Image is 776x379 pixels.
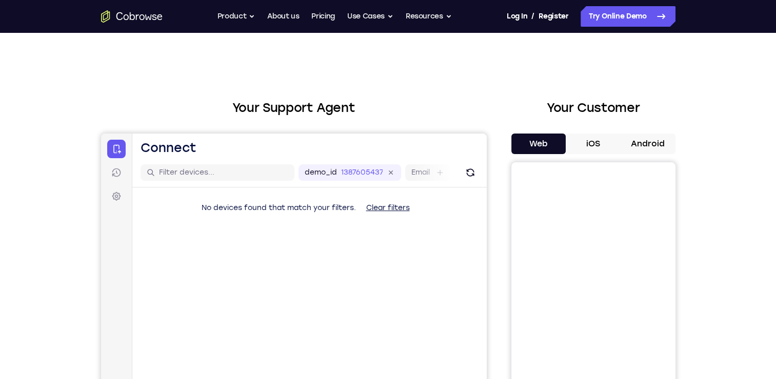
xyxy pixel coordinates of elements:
span: No devices found that match your filters. [101,70,255,79]
button: 6-digit code [177,309,240,330]
button: Use Cases [347,6,393,27]
button: Web [511,134,566,154]
button: Clear filters [257,64,317,85]
a: Log In [507,6,527,27]
h2: Your Support Agent [101,99,487,117]
a: Go to the home page [101,10,163,23]
a: Pricing [311,6,335,27]
span: / [531,10,534,23]
button: Product [217,6,255,27]
h2: Your Customer [511,99,675,117]
button: Resources [406,6,452,27]
a: Try Online Demo [581,6,675,27]
button: iOS [566,134,621,154]
button: Android [621,134,675,154]
a: About us [267,6,299,27]
a: Register [539,6,568,27]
